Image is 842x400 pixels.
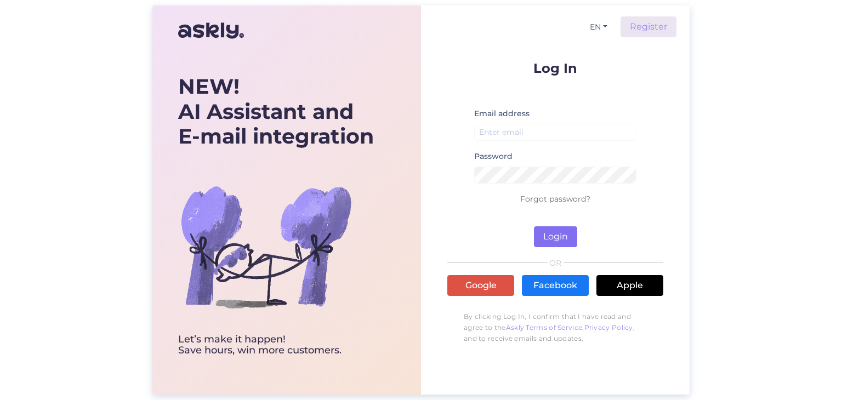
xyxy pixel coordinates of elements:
[447,61,663,75] p: Log In
[474,124,636,141] input: Enter email
[447,275,514,296] a: Google
[178,18,244,44] img: Askly
[447,306,663,350] p: By clicking Log In, I confirm that I have read and agree to the , , and to receive emails and upd...
[596,275,663,296] a: Apple
[178,74,374,149] div: AI Assistant and E-mail integration
[520,194,590,204] a: Forgot password?
[474,151,513,162] label: Password
[178,334,374,356] div: Let’s make it happen! Save hours, win more customers.
[534,226,577,247] button: Login
[585,19,612,35] button: EN
[584,323,633,332] a: Privacy Policy
[506,323,583,332] a: Askly Terms of Service
[178,73,240,99] b: NEW!
[474,108,530,119] label: Email address
[522,275,589,296] a: Facebook
[178,159,354,334] img: bg-askly
[621,16,676,37] a: Register
[548,259,564,267] span: OR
